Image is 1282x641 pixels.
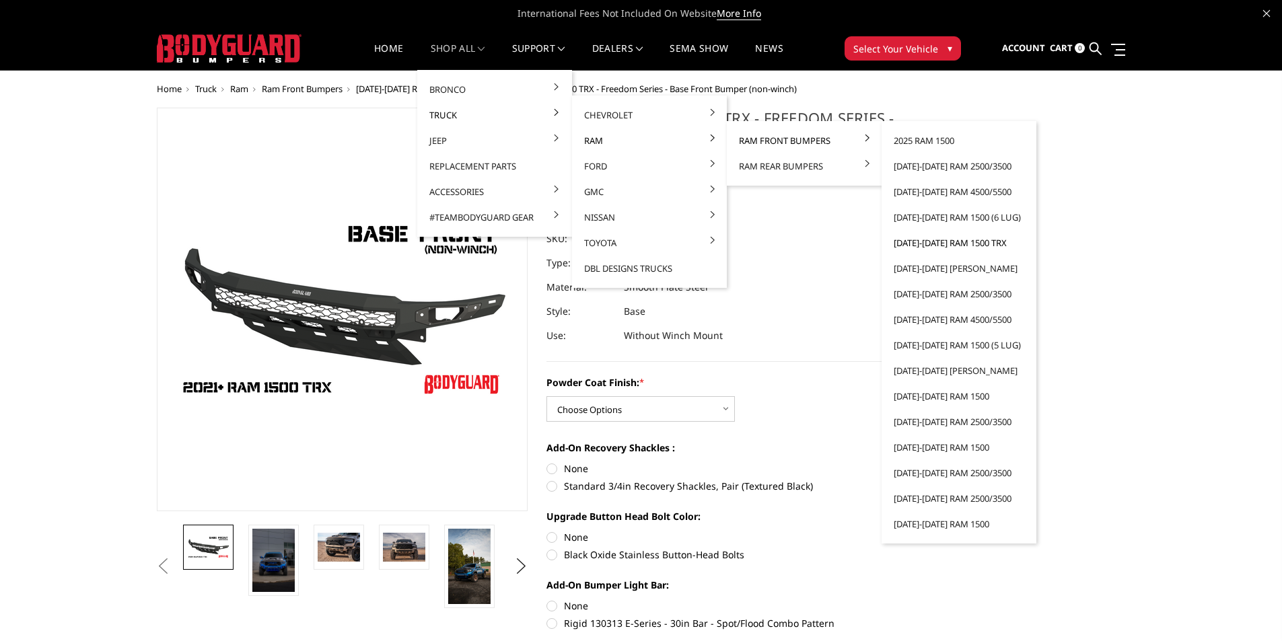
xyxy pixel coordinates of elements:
[577,230,721,256] a: Toyota
[546,479,918,493] label: Standard 3/4in Recovery Shackles, Pair (Textured Black)
[1050,30,1085,67] a: Cart 0
[546,299,614,324] dt: Style:
[887,460,1031,486] a: [DATE]-[DATE] Ram 2500/3500
[546,441,918,455] label: Add-On Recovery Shackles :
[423,77,567,102] a: Bronco
[887,204,1031,230] a: [DATE]-[DATE] Ram 1500 (6 lug)
[546,251,614,275] dt: Type:
[546,578,918,592] label: Add-On Bumper Light Bar:
[624,324,723,348] dd: Without Winch Mount
[423,153,567,179] a: Replacement Parts
[546,530,918,544] label: None
[1002,30,1045,67] a: Account
[887,230,1031,256] a: [DATE]-[DATE] Ram 1500 TRX
[546,108,918,158] h1: [DATE]-[DATE] Ram 1500 TRX - Freedom Series - Base Front Bumper (non-winch)
[577,204,721,230] a: Nissan
[592,44,643,70] a: Dealers
[546,375,918,389] label: Powder Coat Finish:
[717,7,761,20] a: More Info
[577,179,721,204] a: GMC
[887,486,1031,511] a: [DATE]-[DATE] Ram 2500/3500
[423,179,567,204] a: Accessories
[546,461,918,476] label: None
[624,299,645,324] dd: Base
[887,281,1031,307] a: [DATE]-[DATE] Ram 2500/3500
[157,83,182,95] a: Home
[511,556,531,576] button: Next
[853,42,938,56] span: Select Your Vehicle
[948,41,952,55] span: ▾
[546,509,918,523] label: Upgrade Button Head Bolt Color:
[1002,42,1045,54] span: Account
[318,533,360,561] img: 2021-2024 Ram 1500 TRX - Freedom Series - Base Front Bumper (non-winch)
[157,108,528,511] a: 2021-2024 Ram 1500 TRX - Freedom Series - Base Front Bumper (non-winch)
[670,44,728,70] a: SEMA Show
[546,548,918,562] label: Black Oxide Stainless Button-Head Bolts
[845,36,961,61] button: Select Your Vehicle
[546,324,614,348] dt: Use:
[153,556,174,576] button: Previous
[755,44,783,70] a: News
[383,533,425,561] img: 2021-2024 Ram 1500 TRX - Freedom Series - Base Front Bumper (non-winch)
[195,83,217,95] a: Truck
[482,83,797,95] span: [DATE]-[DATE] Ram 1500 TRX - Freedom Series - Base Front Bumper (non-winch)
[546,599,918,613] label: None
[887,358,1031,383] a: [DATE]-[DATE] [PERSON_NAME]
[887,128,1031,153] a: 2025 Ram 1500
[887,383,1031,409] a: [DATE]-[DATE] Ram 1500
[1050,42,1073,54] span: Cart
[230,83,248,95] a: Ram
[887,435,1031,460] a: [DATE]-[DATE] Ram 1500
[448,529,491,604] img: 2021-2024 Ram 1500 TRX - Freedom Series - Base Front Bumper (non-winch)
[512,44,565,70] a: Support
[546,275,614,299] dt: Material:
[887,409,1031,435] a: [DATE]-[DATE] Ram 2500/3500
[732,128,876,153] a: Ram Front Bumpers
[887,332,1031,358] a: [DATE]-[DATE] Ram 1500 (5 lug)
[887,256,1031,281] a: [DATE]-[DATE] [PERSON_NAME]
[577,153,721,179] a: Ford
[887,179,1031,204] a: [DATE]-[DATE] Ram 4500/5500
[157,34,301,63] img: BODYGUARD BUMPERS
[887,153,1031,179] a: [DATE]-[DATE] Ram 2500/3500
[887,511,1031,537] a: [DATE]-[DATE] Ram 1500
[252,529,295,592] img: 2021-2024 Ram 1500 TRX - Freedom Series - Base Front Bumper (non-winch)
[546,227,614,251] dt: SKU:
[356,83,468,95] a: [DATE]-[DATE] Ram 1500 TRX
[1075,43,1085,53] span: 0
[374,44,403,70] a: Home
[732,153,876,179] a: Ram Rear Bumpers
[262,83,343,95] a: Ram Front Bumpers
[887,307,1031,332] a: [DATE]-[DATE] Ram 4500/5500
[423,204,567,230] a: #TeamBodyguard Gear
[187,535,229,559] img: 2021-2024 Ram 1500 TRX - Freedom Series - Base Front Bumper (non-winch)
[577,102,721,128] a: Chevrolet
[546,616,918,630] label: Rigid 130313 E-Series - 30in Bar - Spot/Flood Combo Pattern
[577,256,721,281] a: DBL Designs Trucks
[577,128,721,153] a: Ram
[423,128,567,153] a: Jeep
[431,44,485,70] a: shop all
[423,102,567,128] a: Truck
